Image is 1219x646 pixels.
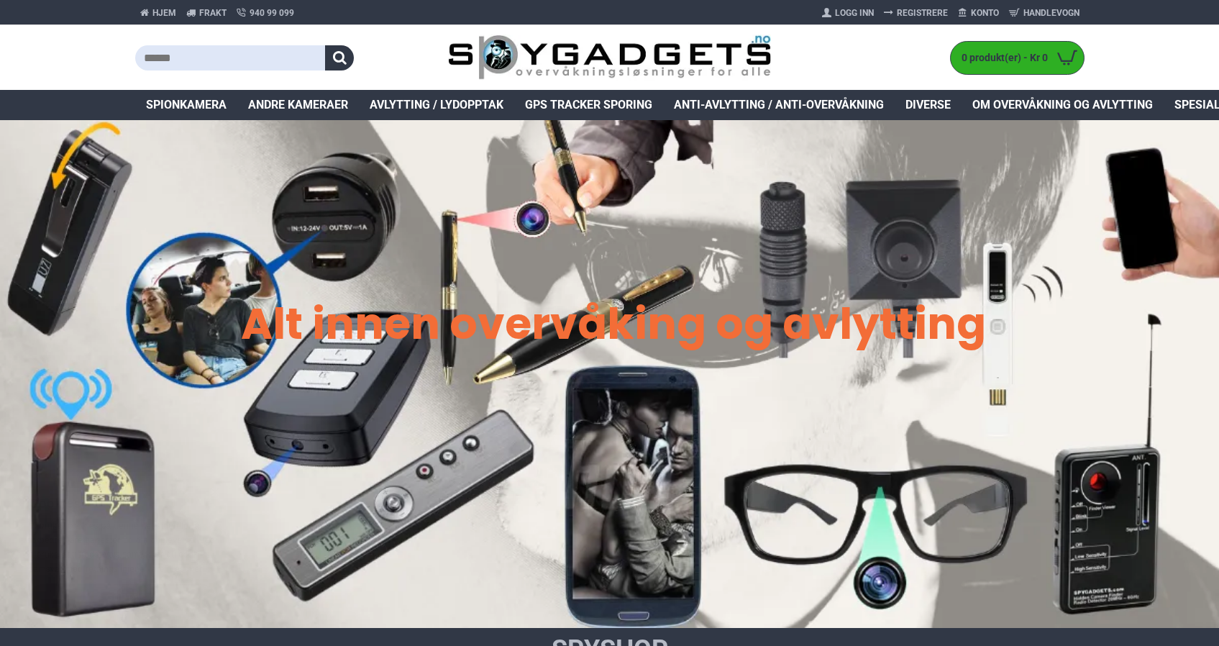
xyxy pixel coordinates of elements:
a: Logg Inn [817,1,879,24]
span: 940 99 099 [250,6,294,19]
div: Close [209,488,219,499]
a: Avlytting / Lydopptak [359,90,514,120]
a: Spionkamera [135,90,237,120]
a: Handlevogn [1004,1,1085,24]
span: Anti-avlytting / Anti-overvåkning [674,96,884,114]
div: Cookies [29,488,206,519]
span: 0 produkt(er) - Kr 0 [951,50,1051,65]
img: SpyGadgets.no [448,35,771,81]
span: Hjem [152,6,176,19]
span: Handlevogn [1023,6,1079,19]
a: Anti-avlytting / Anti-overvåkning [663,90,895,120]
a: Andre kameraer [237,90,359,120]
span: Diverse [905,96,951,114]
a: Registrere [879,1,953,24]
a: Konto [953,1,1004,24]
span: Andre kameraer [248,96,348,114]
a: Les mer, opens a new window [170,564,202,574]
span: Vi bruker cookies på denne nettsiden for å forbedre våre tjenester og din opplevelse. Ved å bruke... [29,521,215,573]
span: Logg Inn [835,6,874,19]
span: Om overvåkning og avlytting [972,96,1153,114]
a: Om overvåkning og avlytting [962,90,1164,120]
span: GPS Tracker Sporing [525,96,652,114]
a: 0 produkt(er) - Kr 0 [951,42,1084,74]
span: Spionkamera [146,96,227,114]
a: Diverse [895,90,962,120]
a: GPS Tracker Sporing [514,90,663,120]
span: Konto [971,6,999,19]
span: Avlytting / Lydopptak [370,96,503,114]
span: Registrere [897,6,948,19]
div: Godta [29,584,216,611]
span: Frakt [199,6,227,19]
